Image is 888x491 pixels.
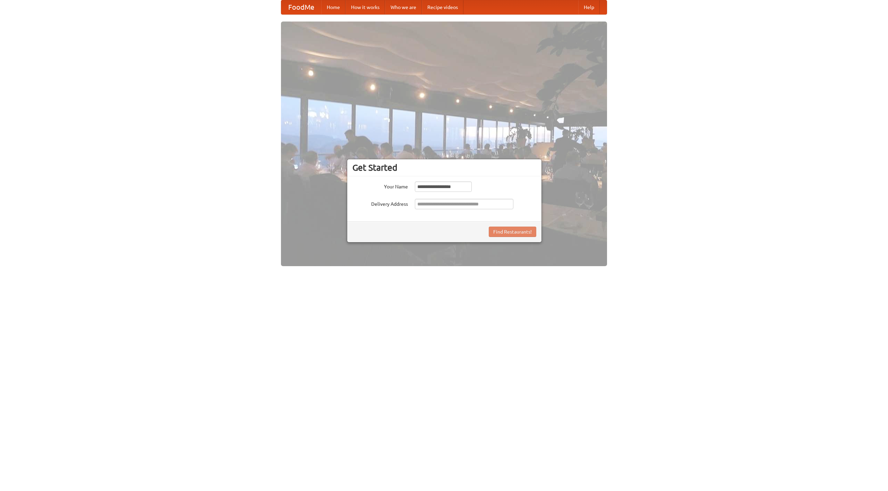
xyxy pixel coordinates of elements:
a: How it works [345,0,385,14]
label: Your Name [352,181,408,190]
button: Find Restaurants! [489,227,536,237]
a: FoodMe [281,0,321,14]
label: Delivery Address [352,199,408,208]
a: Recipe videos [422,0,463,14]
a: Who we are [385,0,422,14]
h3: Get Started [352,162,536,173]
a: Help [578,0,600,14]
a: Home [321,0,345,14]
